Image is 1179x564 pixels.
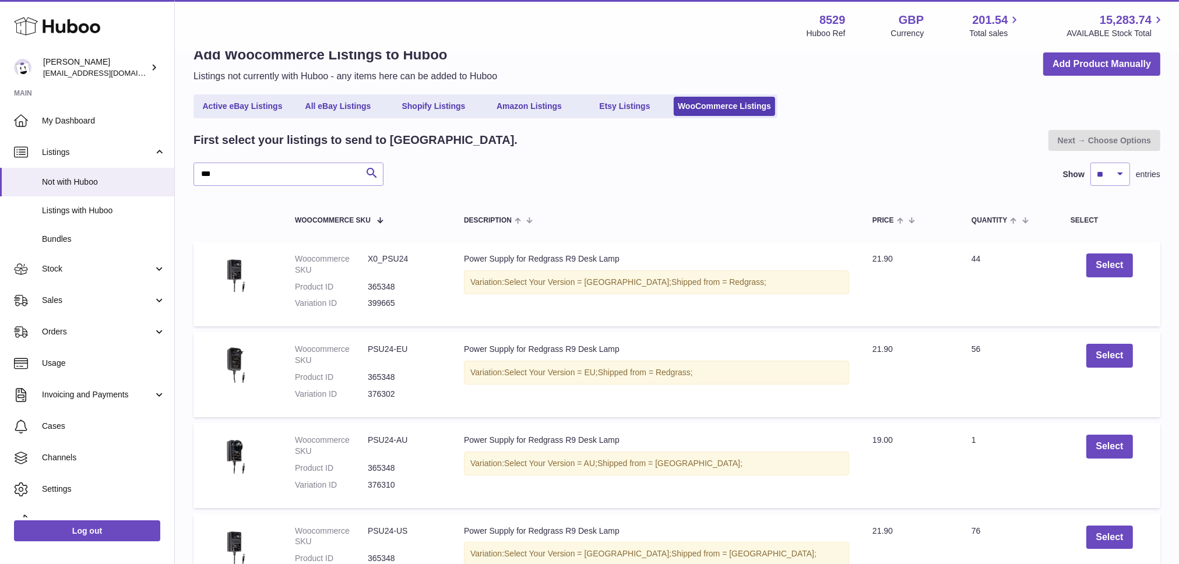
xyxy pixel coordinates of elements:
[598,368,693,377] span: Shipped from = Redgrass;
[1067,28,1165,39] span: AVAILABLE Stock Total
[42,389,153,400] span: Invoicing and Payments
[464,361,849,385] div: Variation:
[368,281,441,292] dd: 365348
[1086,526,1132,549] button: Select
[872,254,893,263] span: 21.90
[42,234,166,245] span: Bundles
[193,70,497,83] p: Listings not currently with Huboo - any items here can be added to Huboo
[872,217,894,224] span: Price
[807,28,846,39] div: Huboo Ref
[872,526,893,535] span: 21.90
[205,344,263,383] img: Power-supply-EU.jpg
[960,332,1059,417] td: 56
[42,205,166,216] span: Listings with Huboo
[193,45,497,64] h1: Add Woocommerce Listings to Huboo
[205,253,263,292] img: Power-supply-US.jpg
[504,549,671,558] span: Select Your Version = [GEOGRAPHIC_DATA];
[960,242,1059,327] td: 44
[960,423,1059,508] td: 1
[196,97,289,116] a: Active eBay Listings
[368,463,441,474] dd: 365348
[368,389,441,400] dd: 376302
[368,435,441,457] dd: PSU24-AU
[42,515,166,526] span: Returns
[1043,52,1160,76] a: Add Product Manually
[368,553,441,564] dd: 365348
[819,12,846,28] strong: 8529
[368,344,441,366] dd: PSU24-EU
[205,435,263,474] img: Power-supply-AU.jpg
[42,263,153,274] span: Stock
[368,298,441,309] dd: 399665
[483,97,576,116] a: Amazon Listings
[464,217,512,224] span: Description
[452,332,861,417] td: Power Supply for Redgrass R9 Desk Lamp
[368,526,441,548] dd: PSU24-US
[295,480,368,491] dt: Variation ID
[504,277,671,287] span: Select Your Version = [GEOGRAPHIC_DATA];
[972,12,1008,28] span: 201.54
[14,59,31,76] img: admin@redgrass.ch
[42,115,166,126] span: My Dashboard
[674,97,775,116] a: WooCommerce Listings
[1067,12,1165,39] a: 15,283.74 AVAILABLE Stock Total
[295,344,368,366] dt: Woocommerce SKU
[452,423,861,508] td: Power Supply for Redgrass R9 Desk Lamp
[969,28,1021,39] span: Total sales
[295,463,368,474] dt: Product ID
[14,520,160,541] a: Log out
[291,97,385,116] a: All eBay Listings
[42,177,166,188] span: Not with Huboo
[872,344,893,354] span: 21.90
[504,368,598,377] span: Select Your Version = EU;
[1071,217,1149,224] div: Select
[972,217,1007,224] span: Quantity
[42,484,166,495] span: Settings
[597,459,742,468] span: Shipped from = [GEOGRAPHIC_DATA];
[42,326,153,337] span: Orders
[295,217,371,224] span: Woocommerce SKU
[872,435,893,445] span: 19.00
[295,298,368,309] dt: Variation ID
[193,132,518,148] h2: First select your listings to send to [GEOGRAPHIC_DATA].
[671,549,816,558] span: Shipped from = [GEOGRAPHIC_DATA];
[578,97,671,116] a: Etsy Listings
[43,68,171,77] span: [EMAIL_ADDRESS][DOMAIN_NAME]
[295,281,368,292] dt: Product ID
[1063,169,1085,180] label: Show
[295,372,368,383] dt: Product ID
[368,253,441,276] dd: X0_PSU24
[464,452,849,475] div: Variation:
[1100,12,1152,28] span: 15,283.74
[295,526,368,548] dt: Woocommerce SKU
[504,459,597,468] span: Select Your Version = AU;
[368,372,441,383] dd: 365348
[1086,435,1132,459] button: Select
[42,358,166,369] span: Usage
[42,147,153,158] span: Listings
[295,389,368,400] dt: Variation ID
[1086,344,1132,368] button: Select
[899,12,924,28] strong: GBP
[387,97,480,116] a: Shopify Listings
[295,253,368,276] dt: Woocommerce SKU
[969,12,1021,39] a: 201.54 Total sales
[452,242,861,327] td: Power Supply for Redgrass R9 Desk Lamp
[368,480,441,491] dd: 376310
[1086,253,1132,277] button: Select
[42,295,153,306] span: Sales
[295,553,368,564] dt: Product ID
[42,421,166,432] span: Cases
[464,270,849,294] div: Variation:
[671,277,766,287] span: Shipped from = Redgrass;
[891,28,924,39] div: Currency
[1136,169,1160,180] span: entries
[295,435,368,457] dt: Woocommerce SKU
[43,57,148,79] div: [PERSON_NAME]
[42,452,166,463] span: Channels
